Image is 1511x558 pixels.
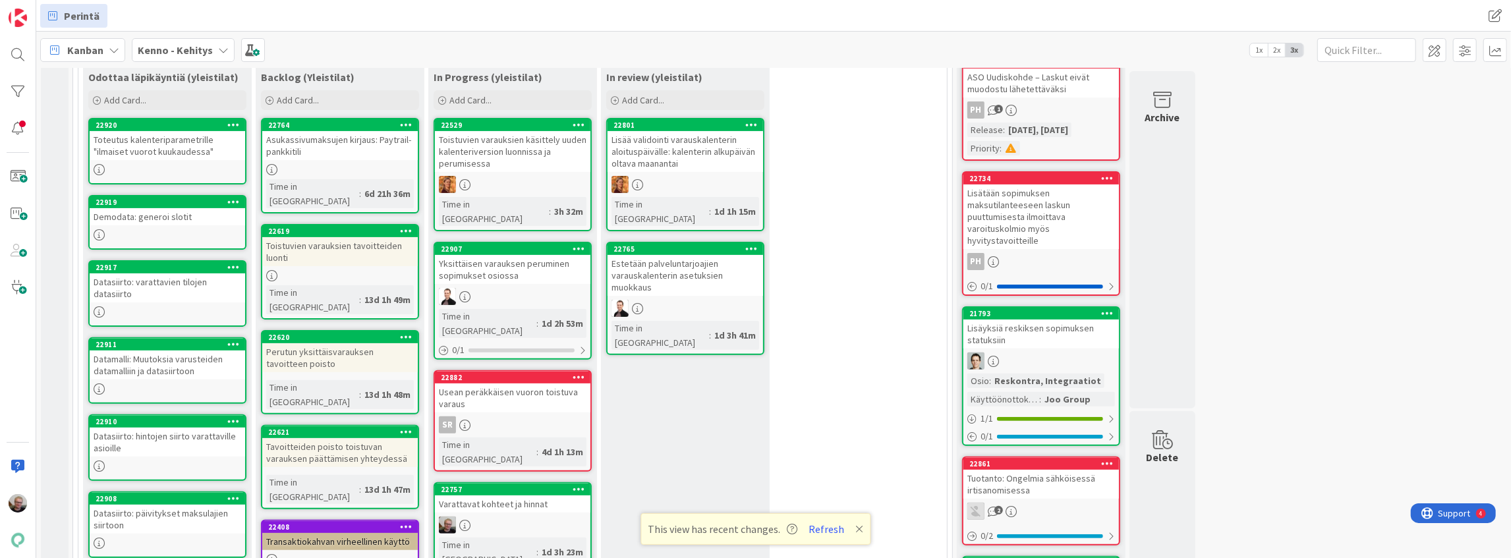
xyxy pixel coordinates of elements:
[963,428,1119,445] div: 0/1
[361,186,414,201] div: 6d 21h 36m
[963,308,1119,320] div: 21793
[608,243,763,296] div: 22765Estetään palveluntarjoajien varauskalenterin asetuksien muokkaus
[709,204,711,219] span: :
[435,484,590,495] div: 22757
[90,339,245,350] div: 22911
[608,119,763,131] div: 22801
[608,119,763,172] div: 22801Lisää validointi varauskalenterin aloituspäivälle: kalenterin alkupäivän oltava maanantai
[1286,43,1303,57] span: 3x
[1000,141,1002,155] span: :
[435,484,590,513] div: 22757Varattavat kohteet ja hinnat
[90,131,245,160] div: Toteutus kalenteriparametrille "ilmaiset vuorot kuukaudessa"
[96,263,245,272] div: 22917
[261,224,419,320] a: 22619Toistuvien varauksien tavoitteiden luontiTime in [GEOGRAPHIC_DATA]:13d 1h 49m
[963,458,1119,499] div: 22861Tuotanto: Ongelmia sähköisessä irtisanomisessa
[434,370,592,472] a: 22882Usean peräkkäisen vuoron toistuva varausSRTime in [GEOGRAPHIC_DATA]:4d 1h 13m
[549,204,551,219] span: :
[536,316,538,331] span: :
[962,306,1120,446] a: 21793Lisäyksiä reskiksen sopimuksen statuksiinTTOsio:Reskontra, IntegraatiotKäyttöönottokriittisy...
[435,383,590,412] div: Usean peräkkäisen vuoron toistuva varaus
[967,253,984,270] div: PH
[435,119,590,172] div: 22529Toistuvien varauksien käsittely uuden kalenteriversion luonnissa ja perumisessa
[612,321,709,350] div: Time in [GEOGRAPHIC_DATA]
[90,262,245,302] div: 22917Datasiirto: varattavien tilojen datasiirto
[266,179,359,208] div: Time in [GEOGRAPHIC_DATA]
[434,118,592,231] a: 22529Toistuvien varauksien käsittely uuden kalenteriversion luonnissa ja perumisessaTLTime in [GE...
[277,94,319,106] span: Add Card...
[439,309,536,338] div: Time in [GEOGRAPHIC_DATA]
[1003,123,1005,137] span: :
[963,57,1119,98] div: ASO Uudiskohde – Laskut eivät muodostu lähetettäväksi
[536,445,538,459] span: :
[962,171,1120,296] a: 22734Lisätään sopimuksen maksutilanteeseen laskun puuttumisesta ilmoittava varoituskolmio myös hy...
[434,70,542,84] span: In Progress (yleistilat)
[435,255,590,284] div: Yksittäisen varauksen peruminen sopimukset osiossa
[266,475,359,504] div: Time in [GEOGRAPHIC_DATA]
[608,243,763,255] div: 22765
[967,392,1039,406] div: Käyttöönottokriittisyys
[435,342,590,358] div: 0/1
[439,288,456,305] img: VP
[994,105,1003,113] span: 1
[88,414,246,481] a: 22910Datasiirto: hintojen siirto varattaville asioille
[648,521,797,537] span: This view has recent changes.
[967,101,984,119] div: PH
[88,337,246,404] a: 22911Datamalli: Muutoksia varusteiden datamalliin ja datasiirtoon
[268,522,418,532] div: 22408
[449,94,492,106] span: Add Card...
[90,428,245,457] div: Datasiirto: hintojen siirto varattaville asioille
[981,412,993,426] span: 1 / 1
[606,242,764,355] a: 22765Estetään palveluntarjoajien varauskalenterin asetuksien muokkausVPTime in [GEOGRAPHIC_DATA]:...
[9,9,27,27] img: Visit kanbanzone.com
[90,493,245,534] div: 22908Datasiirto: päivitykset maksulajien siirtoon
[441,244,590,254] div: 22907
[991,374,1104,388] div: Reskontra, Integraatiot
[435,243,590,284] div: 22907Yksittäisen varauksen peruminen sopimukset osiossa
[90,196,245,208] div: 22919
[1268,43,1286,57] span: 2x
[1250,43,1268,57] span: 1x
[359,293,361,307] span: :
[96,340,245,349] div: 22911
[608,255,763,296] div: Estetään palveluntarjoajien varauskalenterin asetuksien muokkaus
[967,123,1003,137] div: Release
[963,410,1119,427] div: 1/1
[434,242,592,360] a: 22907Yksittäisen varauksen peruminen sopimukset osiossaVPTime in [GEOGRAPHIC_DATA]:1d 2h 53m0/1
[90,262,245,273] div: 22917
[963,184,1119,249] div: Lisätään sopimuksen maksutilanteeseen laskun puuttumisesta ilmoittava varoituskolmio myös hyvitys...
[612,197,709,226] div: Time in [GEOGRAPHIC_DATA]
[90,493,245,505] div: 22908
[262,426,418,438] div: 22621
[69,5,72,16] div: 4
[361,387,414,402] div: 13d 1h 48m
[435,119,590,131] div: 22529
[963,253,1119,270] div: PH
[441,485,590,494] div: 22757
[967,141,1000,155] div: Priority
[709,328,711,343] span: :
[262,131,418,160] div: Asukassivumaksujen kirjaus: Paytrail-pankkitili
[441,121,590,130] div: 22529
[28,2,60,18] span: Support
[963,352,1119,370] div: TT
[967,352,984,370] img: TT
[613,244,763,254] div: 22765
[96,198,245,207] div: 22919
[439,176,456,193] img: TL
[435,243,590,255] div: 22907
[969,309,1119,318] div: 21793
[40,4,107,28] a: Perintä
[441,373,590,382] div: 22882
[90,505,245,534] div: Datasiirto: päivitykset maksulajien siirtoon
[439,416,456,433] div: SR
[612,300,629,317] img: VP
[608,131,763,172] div: Lisää validointi varauskalenterin aloituspäivälle: kalenterin alkupäivän oltava maanantai
[963,101,1119,119] div: PH
[90,339,245,379] div: 22911Datamalli: Muutoksia varusteiden datamalliin ja datasiirtoon
[804,520,849,538] button: Refresh
[608,300,763,317] div: VP
[90,416,245,428] div: 22910
[612,176,629,193] img: TL
[262,438,418,467] div: Tavoitteiden poisto toistuvan varauksen päättämisen yhteydessä
[435,516,590,534] div: JH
